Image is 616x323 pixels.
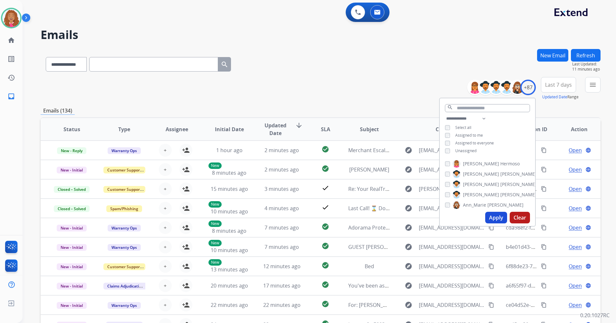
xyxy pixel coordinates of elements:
span: New - Reply [57,147,86,154]
mat-icon: explore [405,166,412,173]
span: [EMAIL_ADDRESS][DOMAIN_NAME] [419,262,485,270]
mat-icon: person_add [182,224,190,231]
th: Action [548,118,601,141]
span: Open [569,224,582,231]
mat-icon: check_circle [322,242,329,250]
span: For: [PERSON_NAME] [348,301,399,308]
span: [EMAIL_ADDRESS][DOMAIN_NAME] [419,204,485,212]
mat-icon: check [322,203,329,211]
span: [PERSON_NAME] [487,202,524,208]
mat-icon: inbox [7,93,15,100]
mat-icon: language [585,244,591,250]
mat-icon: person_add [182,146,190,154]
span: Assignee [166,125,188,133]
mat-icon: content_copy [541,186,547,192]
span: [PERSON_NAME] [463,161,499,167]
mat-icon: person_add [182,243,190,251]
mat-icon: person_add [182,166,190,173]
span: Open [569,146,582,154]
img: avatar [2,9,20,27]
span: 3 minutes ago [265,185,299,192]
p: New [208,162,222,169]
span: Ann_Marie [463,202,486,208]
span: 10 minutes ago [211,208,248,215]
span: [EMAIL_ADDRESS][DOMAIN_NAME] [419,146,485,154]
span: Updated Date [261,122,290,137]
span: [PERSON_NAME] [463,181,499,188]
mat-icon: content_copy [541,225,547,230]
span: Customer Support [103,186,145,193]
span: + [164,146,167,154]
span: New - Initial [57,283,87,289]
span: 8 minutes ago [212,227,246,234]
span: 20 minutes ago [211,282,248,289]
span: Type [118,125,130,133]
mat-icon: content_copy [541,263,547,269]
span: 12 minutes ago [263,263,301,270]
span: 4 minutes ago [265,205,299,212]
mat-icon: explore [405,262,412,270]
span: [EMAIL_ADDRESS][DOMAIN_NAME] [419,243,485,251]
mat-icon: content_copy [541,302,547,308]
mat-icon: person_add [182,262,190,270]
mat-icon: content_copy [541,244,547,250]
mat-icon: content_copy [541,283,547,289]
mat-icon: check_circle [322,300,329,308]
button: + [159,299,172,311]
span: New - Initial [57,225,87,231]
span: You've been assigned a new service order: 4753f2c7-dd03-461d-b22e-4fbd614bffc4 [348,282,548,289]
span: + [164,224,167,231]
mat-icon: explore [405,282,412,289]
button: Refresh [571,49,601,62]
span: Last Updated: [572,62,601,67]
span: Bed [365,263,374,270]
span: 22 minutes ago [211,301,248,308]
span: Hermoso [500,161,520,167]
mat-icon: language [585,263,591,269]
button: + [159,163,172,176]
span: Warranty Ops [108,302,141,309]
span: [PERSON_NAME][EMAIL_ADDRESS][DOMAIN_NAME] [419,185,485,193]
span: Open [569,204,582,212]
button: Updated Date [542,94,567,100]
mat-icon: language [585,167,591,172]
span: Warranty Ops [108,225,141,231]
span: Subject [360,125,379,133]
span: Status [63,125,80,133]
span: 1 hour ago [216,147,243,154]
mat-icon: check_circle [322,223,329,230]
span: ce04d52e-8944-42aa-93c9-ebfeeca401c2 [506,301,603,308]
span: New - Initial [57,263,87,270]
span: Customer Support [103,263,145,270]
span: + [164,301,167,309]
span: 22 minutes ago [263,301,301,308]
mat-icon: person_add [182,204,190,212]
mat-icon: check_circle [322,281,329,289]
button: New Email [537,49,568,62]
mat-icon: content_copy [541,167,547,172]
button: Clear [510,212,530,223]
button: + [159,182,172,195]
span: Merchant Escalation Notification for Request 659343 [348,147,476,154]
p: New [208,220,222,227]
span: Last Call! ⌛ Don't Miss $200 Off! [348,205,427,212]
mat-icon: content_copy [488,283,494,289]
mat-icon: language [585,205,591,211]
span: + [164,243,167,251]
mat-icon: menu [589,81,597,89]
mat-icon: check_circle [322,261,329,269]
span: 11 minutes ago [572,67,601,72]
mat-icon: content_copy [488,263,494,269]
button: Last 7 days [541,77,576,93]
span: Open [569,185,582,193]
button: + [159,202,172,215]
mat-icon: explore [405,146,412,154]
span: Assigned to me [455,132,483,138]
span: Initial Date [215,125,244,133]
span: 15 minutes ago [211,185,248,192]
span: [EMAIL_ADDRESS][DOMAIN_NAME] [419,224,485,231]
span: Open [569,282,582,289]
span: + [164,185,167,193]
span: a6f65f97-d105-4300-a4fe-77783a5b0866 [506,282,602,289]
span: Adorama Protection Plan - Invc# 36688183 [348,224,451,231]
